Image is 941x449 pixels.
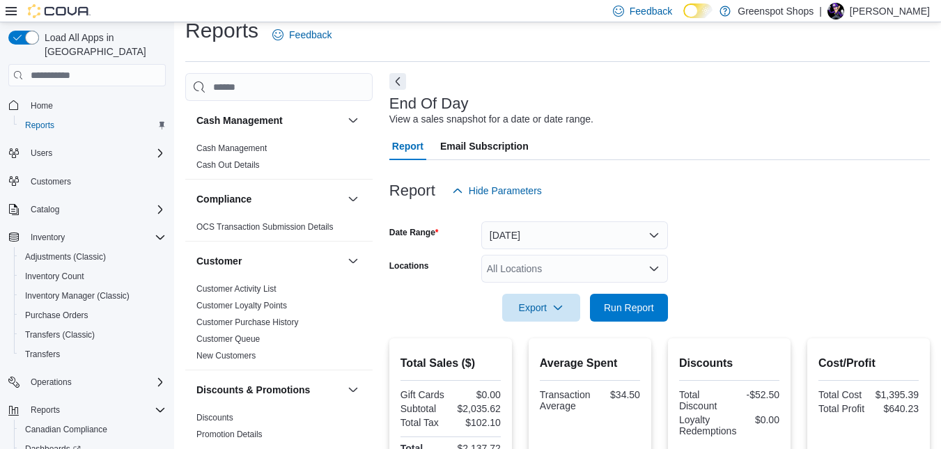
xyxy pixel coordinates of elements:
[196,113,283,127] h3: Cash Management
[819,3,822,19] p: |
[25,374,77,391] button: Operations
[196,333,260,345] span: Customer Queue
[20,117,166,134] span: Reports
[196,284,277,294] a: Customer Activity List
[871,389,919,400] div: $1,395.39
[400,417,448,428] div: Total Tax
[14,267,171,286] button: Inventory Count
[196,222,334,232] a: OCS Transaction Submission Details
[25,329,95,340] span: Transfers (Classic)
[196,300,287,311] span: Customer Loyalty Points
[20,346,166,363] span: Transfers
[39,31,166,58] span: Load All Apps in [GEOGRAPHIC_DATA]
[345,191,361,207] button: Compliance
[196,143,267,154] span: Cash Management
[502,294,580,322] button: Export
[196,429,263,440] span: Promotion Details
[196,412,233,423] span: Discounts
[20,249,166,265] span: Adjustments (Classic)
[25,290,130,301] span: Inventory Manager (Classic)
[31,148,52,159] span: Users
[25,96,166,113] span: Home
[400,403,448,414] div: Subtotal
[20,268,166,285] span: Inventory Count
[196,159,260,171] span: Cash Out Details
[20,117,60,134] a: Reports
[196,221,334,233] span: OCS Transaction Submission Details
[511,294,572,322] span: Export
[818,403,866,414] div: Total Profit
[289,28,332,42] span: Feedback
[20,268,90,285] a: Inventory Count
[679,355,779,372] h2: Discounts
[31,377,72,388] span: Operations
[196,283,277,294] span: Customer Activity List
[196,383,310,397] h3: Discounts & Promotions
[196,430,263,439] a: Promotion Details
[196,192,342,206] button: Compliance
[196,350,256,361] span: New Customers
[14,420,171,439] button: Canadian Compliance
[3,171,171,191] button: Customers
[679,389,726,411] div: Total Discount
[648,263,660,274] button: Open list of options
[818,389,866,400] div: Total Cost
[20,249,111,265] a: Adjustments (Classic)
[20,307,166,324] span: Purchase Orders
[389,95,469,112] h3: End Of Day
[25,402,65,418] button: Reports
[196,254,342,268] button: Customer
[196,254,242,268] h3: Customer
[25,173,77,190] a: Customers
[20,326,166,343] span: Transfers (Classic)
[25,229,70,246] button: Inventory
[446,177,547,205] button: Hide Parameters
[850,3,930,19] p: [PERSON_NAME]
[20,421,113,438] a: Canadian Compliance
[389,73,406,90] button: Next
[345,253,361,269] button: Customer
[871,403,919,414] div: $640.23
[20,421,166,438] span: Canadian Compliance
[14,345,171,364] button: Transfers
[389,112,593,127] div: View a sales snapshot for a date or date range.
[196,334,260,344] a: Customer Queue
[196,301,287,310] a: Customer Loyalty Points
[31,204,59,215] span: Catalog
[3,372,171,392] button: Operations
[540,355,640,372] h2: Average Spent
[20,287,135,304] a: Inventory Manager (Classic)
[28,4,91,18] img: Cova
[25,310,88,321] span: Purchase Orders
[590,294,668,322] button: Run Report
[742,414,779,425] div: $0.00
[196,317,299,328] span: Customer Purchase History
[453,417,501,428] div: $102.10
[25,173,166,190] span: Customers
[453,403,501,414] div: $2,035.62
[453,389,501,400] div: $0.00
[392,132,423,160] span: Report
[540,389,591,411] div: Transaction Average
[267,21,337,49] a: Feedback
[400,389,448,400] div: Gift Cards
[345,381,361,398] button: Discounts & Promotions
[25,251,106,262] span: Adjustments (Classic)
[630,4,672,18] span: Feedback
[196,317,299,327] a: Customer Purchase History
[679,414,737,436] div: Loyalty Redemptions
[20,326,100,343] a: Transfers (Classic)
[14,247,171,267] button: Adjustments (Classic)
[25,201,65,218] button: Catalog
[20,307,94,324] a: Purchase Orders
[196,192,251,206] h3: Compliance
[481,221,668,249] button: [DATE]
[440,132,529,160] span: Email Subscription
[25,97,59,114] a: Home
[25,145,166,162] span: Users
[31,232,65,243] span: Inventory
[3,400,171,420] button: Reports
[14,286,171,306] button: Inventory Manager (Classic)
[345,112,361,129] button: Cash Management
